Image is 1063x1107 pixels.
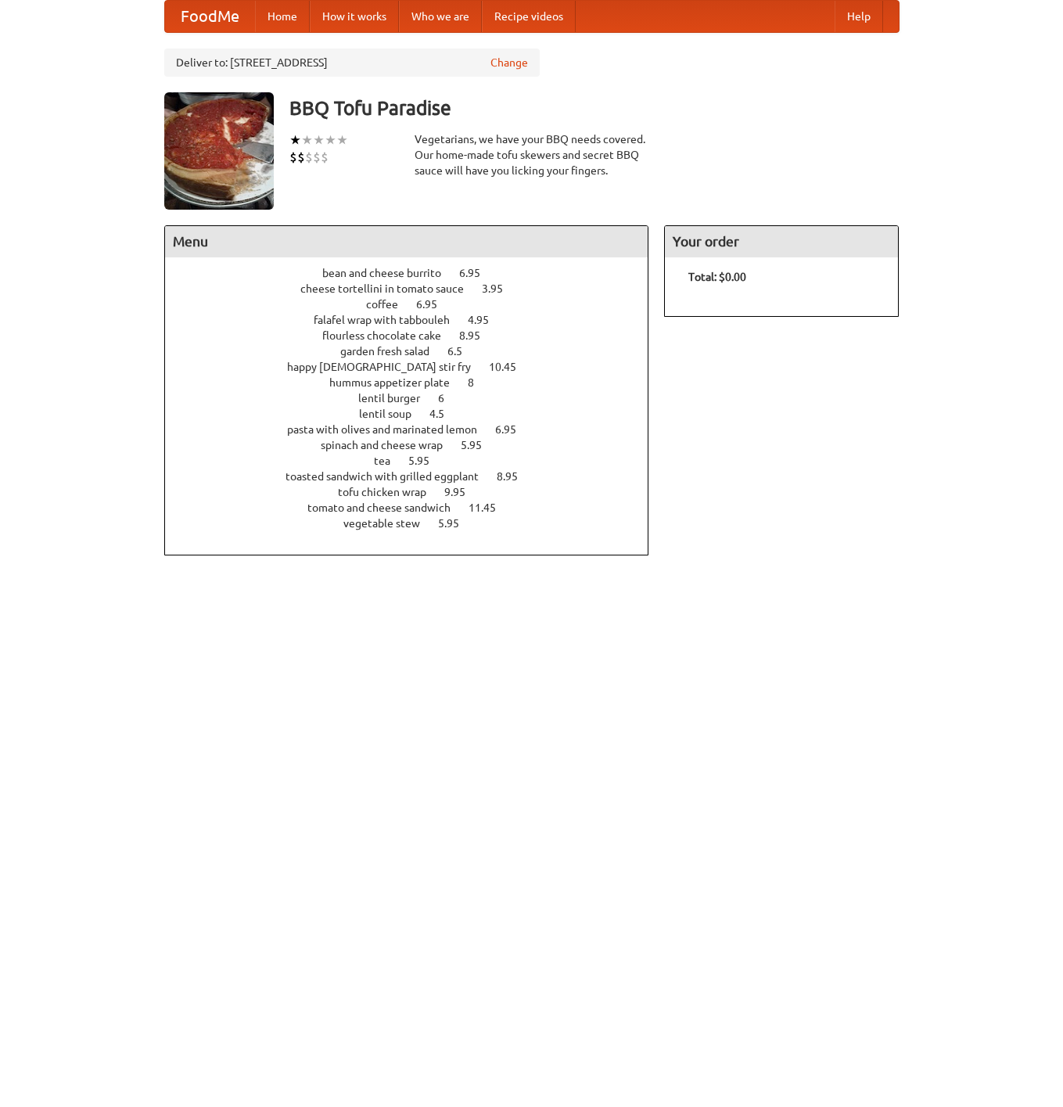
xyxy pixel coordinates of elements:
[358,392,436,404] span: lentil burger
[289,149,297,166] li: $
[340,345,491,358] a: garden fresh salad 6.5
[286,470,547,483] a: toasted sandwich with grilled eggplant 8.95
[459,329,496,342] span: 8.95
[374,455,458,467] a: tea 5.95
[408,455,445,467] span: 5.95
[322,329,457,342] span: flourless chocolate cake
[359,408,473,420] a: lentil soup 4.5
[416,298,453,311] span: 6.95
[322,267,457,279] span: bean and cheese burrito
[468,314,505,326] span: 4.95
[329,376,503,389] a: hummus appetizer plate 8
[313,149,321,166] li: $
[287,361,545,373] a: happy [DEMOGRAPHIC_DATA] stir fry 10.45
[314,314,465,326] span: falafel wrap with tabbouleh
[399,1,482,32] a: Who we are
[343,517,436,530] span: vegetable stew
[482,1,576,32] a: Recipe videos
[338,486,442,498] span: tofu chicken wrap
[444,486,481,498] span: 9.95
[307,501,525,514] a: tomato and cheese sandwich 11.45
[358,392,473,404] a: lentil burger 6
[322,329,509,342] a: flourless chocolate cake 8.95
[415,131,649,178] div: Vegetarians, we have your BBQ needs covered. Our home-made tofu skewers and secret BBQ sauce will...
[490,55,528,70] a: Change
[300,282,479,295] span: cheese tortellini in tomato sauce
[322,267,509,279] a: bean and cheese burrito 6.95
[255,1,310,32] a: Home
[289,92,900,124] h3: BBQ Tofu Paradise
[338,486,494,498] a: tofu chicken wrap 9.95
[307,501,466,514] span: tomato and cheese sandwich
[321,149,329,166] li: $
[665,226,898,257] h4: Your order
[286,470,494,483] span: toasted sandwich with grilled eggplant
[321,439,511,451] a: spinach and cheese wrap 5.95
[461,439,497,451] span: 5.95
[497,470,533,483] span: 8.95
[688,271,746,283] b: Total: $0.00
[359,408,427,420] span: lentil soup
[287,423,545,436] a: pasta with olives and marinated lemon 6.95
[314,314,518,326] a: falafel wrap with tabbouleh 4.95
[459,267,496,279] span: 6.95
[366,298,414,311] span: coffee
[438,392,460,404] span: 6
[310,1,399,32] a: How it works
[321,439,458,451] span: spinach and cheese wrap
[301,131,313,149] li: ★
[164,49,540,77] div: Deliver to: [STREET_ADDRESS]
[366,298,466,311] a: coffee 6.95
[165,226,648,257] h4: Menu
[289,131,301,149] li: ★
[495,423,532,436] span: 6.95
[300,282,532,295] a: cheese tortellini in tomato sauce 3.95
[489,361,532,373] span: 10.45
[340,345,445,358] span: garden fresh salad
[305,149,313,166] li: $
[287,361,487,373] span: happy [DEMOGRAPHIC_DATA] stir fry
[482,282,519,295] span: 3.95
[469,501,512,514] span: 11.45
[835,1,883,32] a: Help
[329,376,465,389] span: hummus appetizer plate
[297,149,305,166] li: $
[313,131,325,149] li: ★
[438,517,475,530] span: 5.95
[164,92,274,210] img: angular.jpg
[447,345,478,358] span: 6.5
[325,131,336,149] li: ★
[343,517,488,530] a: vegetable stew 5.95
[429,408,460,420] span: 4.5
[165,1,255,32] a: FoodMe
[374,455,406,467] span: tea
[287,423,493,436] span: pasta with olives and marinated lemon
[336,131,348,149] li: ★
[468,376,490,389] span: 8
